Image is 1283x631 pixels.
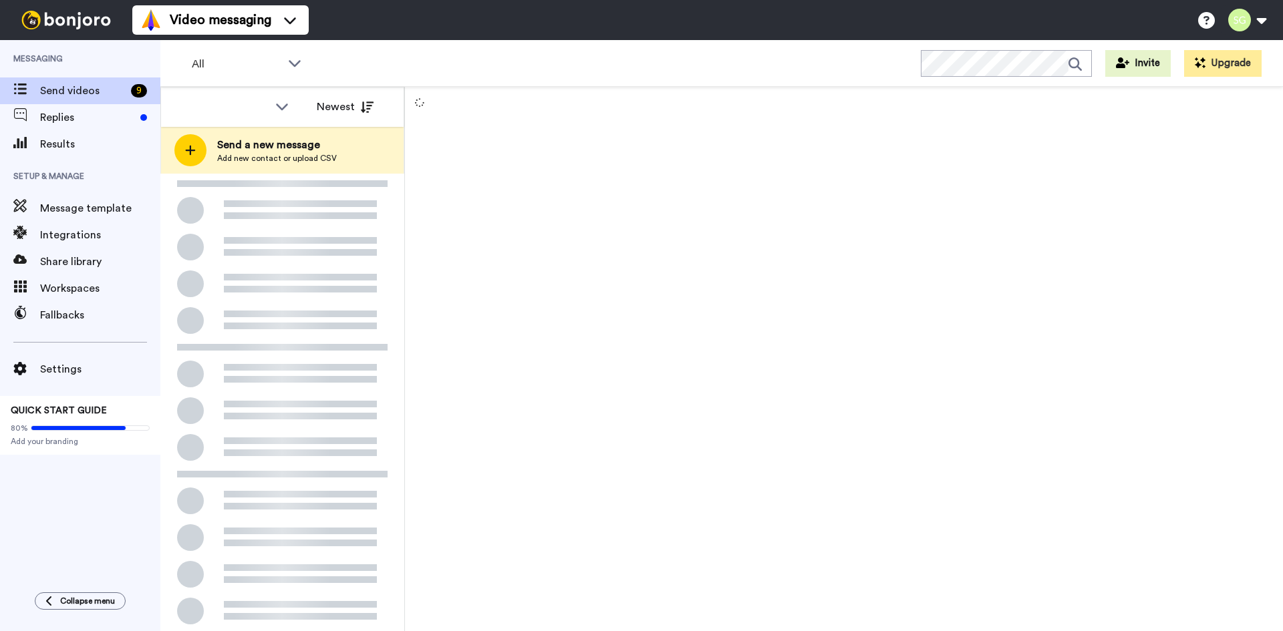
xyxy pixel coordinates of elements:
span: Video messaging [170,11,271,29]
span: Share library [40,254,160,270]
span: Workspaces [40,280,160,296]
span: 80% [11,423,28,433]
span: Message template [40,200,160,216]
span: Send videos [40,83,126,99]
span: Add your branding [11,436,150,447]
span: Fallbacks [40,307,160,323]
span: Results [40,136,160,152]
img: bj-logo-header-white.svg [16,11,116,29]
span: Collapse menu [60,596,115,606]
img: vm-color.svg [140,9,162,31]
span: Replies [40,110,135,126]
button: Upgrade [1184,50,1262,77]
span: Integrations [40,227,160,243]
span: All [192,56,281,72]
button: Invite [1105,50,1171,77]
button: Collapse menu [35,592,126,610]
span: Add new contact or upload CSV [217,153,337,164]
button: Newest [307,93,384,120]
span: QUICK START GUIDE [11,406,107,415]
span: Settings [40,361,160,377]
span: Send a new message [217,137,337,153]
div: 9 [131,84,147,97]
